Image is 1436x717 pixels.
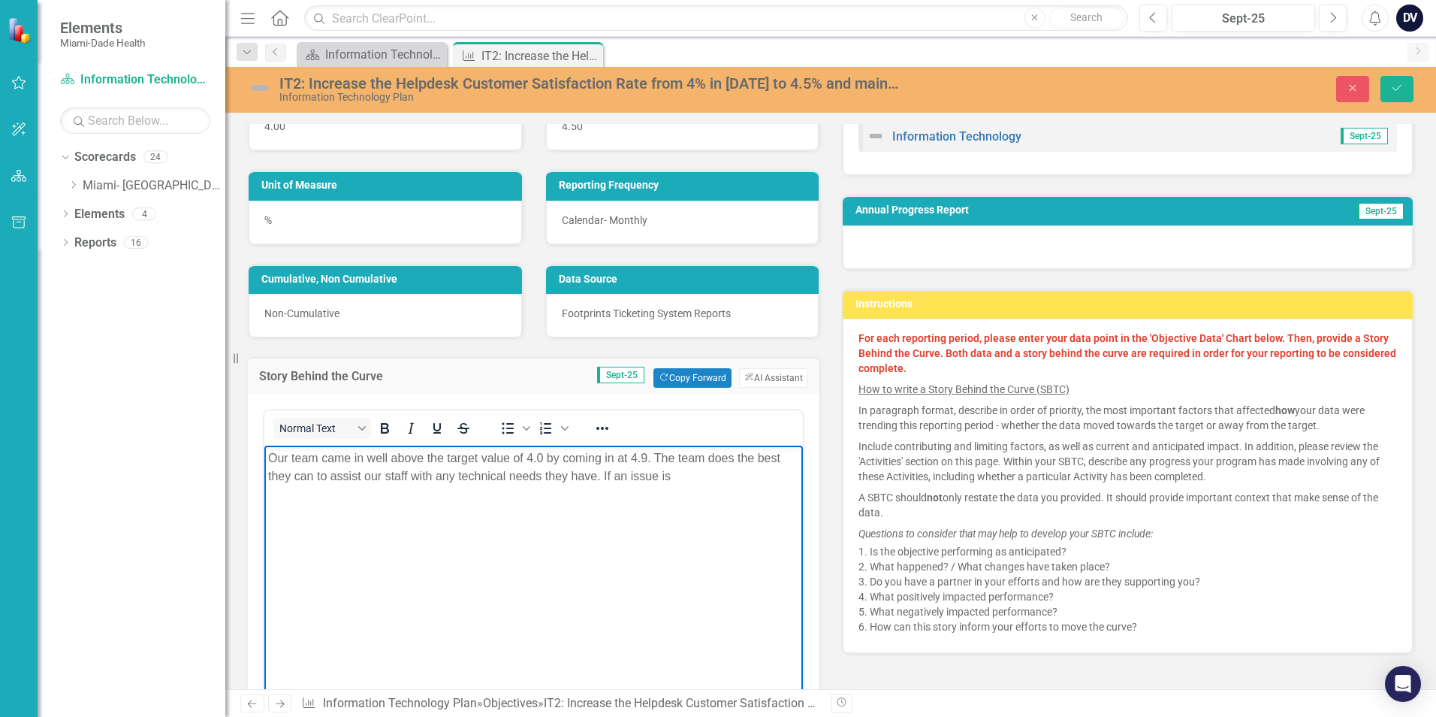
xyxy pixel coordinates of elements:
[590,418,615,439] button: Reveal or hide additional toolbar items
[264,120,285,132] span: 4.00
[546,201,819,244] div: Calendar- Monthly
[273,418,371,439] button: Block Normal Text
[60,37,145,49] small: Miami-Dade Health
[74,234,116,252] a: Reports
[398,418,424,439] button: Italic
[325,45,443,64] div: Information Technology Landing Page
[261,180,514,191] h3: Unit of Measure
[1341,128,1388,144] span: Sept-25
[870,574,1397,589] li: Do you have a partner in your efforts and how are they supporting you?
[259,370,462,383] h3: Story Behind the Curve
[1049,8,1124,29] button: Search
[867,127,885,145] img: Not Defined
[1070,11,1103,23] span: Search
[74,206,125,223] a: Elements
[739,368,808,388] button: AI Assistant
[858,400,1397,436] p: In paragraph format, describe in order of priority, the most important factors that affected your...
[855,298,1405,310] h3: Instructions
[858,487,1397,523] p: A SBTC should only restate the data you provided. It should provide important context that make s...
[495,418,532,439] div: Bullet list
[559,180,812,191] h3: Reporting Frequency
[451,418,476,439] button: Strikethrough
[8,17,34,44] img: ClearPoint Strategy
[264,214,272,226] span: %
[855,204,1240,216] h3: Annual Progress Report
[870,589,1397,604] li: What positively impacted performance?
[1177,10,1310,28] div: Sept-25
[60,19,145,37] span: Elements
[559,274,812,285] h3: Data Source
[301,695,819,712] div: » »
[870,619,1397,634] li: How can this story inform your efforts to move the curve?
[279,92,901,103] div: Information Technology Plan
[264,307,339,319] span: Non-Cumulative
[481,47,599,65] div: IT2: Increase the Helpdesk Customer Satisfaction Rate from 4% in [DATE] to 4.5% and maintain ther...
[892,129,1021,144] a: Information Technology
[1385,666,1421,702] div: Open Intercom Messenger
[870,604,1397,619] li: What negatively impacted performance?
[858,332,1396,374] strong: For each reporting period, please enter your data point in the 'Objective Data' Chart below. Then...
[597,367,644,383] span: Sept-25
[870,559,1397,574] li: What happened? / What changes have taken place?
[653,368,731,388] button: Copy Forward
[124,236,148,249] div: 16
[562,307,731,319] span: Footprints Ticketing System Reports
[858,436,1397,487] p: Include contributing and limiting factors, as well as current and anticipated impact. In addition...
[261,274,514,285] h3: Cumulative, Non Cumulative
[858,383,1069,395] u: How to write a Story Behind the Curve (SBTC)
[533,418,571,439] div: Numbered list
[424,418,450,439] button: Underline
[858,528,1153,540] em: Questions to consider that may help to develop your SBTC include:
[870,544,1397,559] li: Is the objective performing as anticipated?
[143,151,167,164] div: 24
[74,149,136,166] a: Scorecards
[927,492,943,504] strong: not
[132,207,156,220] div: 4
[279,75,901,92] div: IT2: Increase the Helpdesk Customer Satisfaction Rate from 4% in [DATE] to 4.5% and maintain ther...
[1396,5,1423,32] button: DV
[562,120,583,132] span: 4.50
[483,696,538,710] a: Objectives
[248,76,272,100] img: Not Defined
[1356,203,1404,219] span: Sept-25
[544,696,1167,710] div: IT2: Increase the Helpdesk Customer Satisfaction Rate from 4% in [DATE] to 4.5% and maintain ther...
[264,446,803,708] iframe: Rich Text Area
[279,422,353,434] span: Normal Text
[60,71,210,89] a: Information Technology Plan
[1275,404,1295,416] strong: how
[300,45,443,64] a: Information Technology Landing Page
[323,696,477,710] a: Information Technology Plan
[1172,5,1315,32] button: Sept-25
[60,107,210,134] input: Search Below...
[372,418,397,439] button: Bold
[83,177,225,195] a: Miami- [GEOGRAPHIC_DATA]
[304,5,1128,32] input: Search ClearPoint...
